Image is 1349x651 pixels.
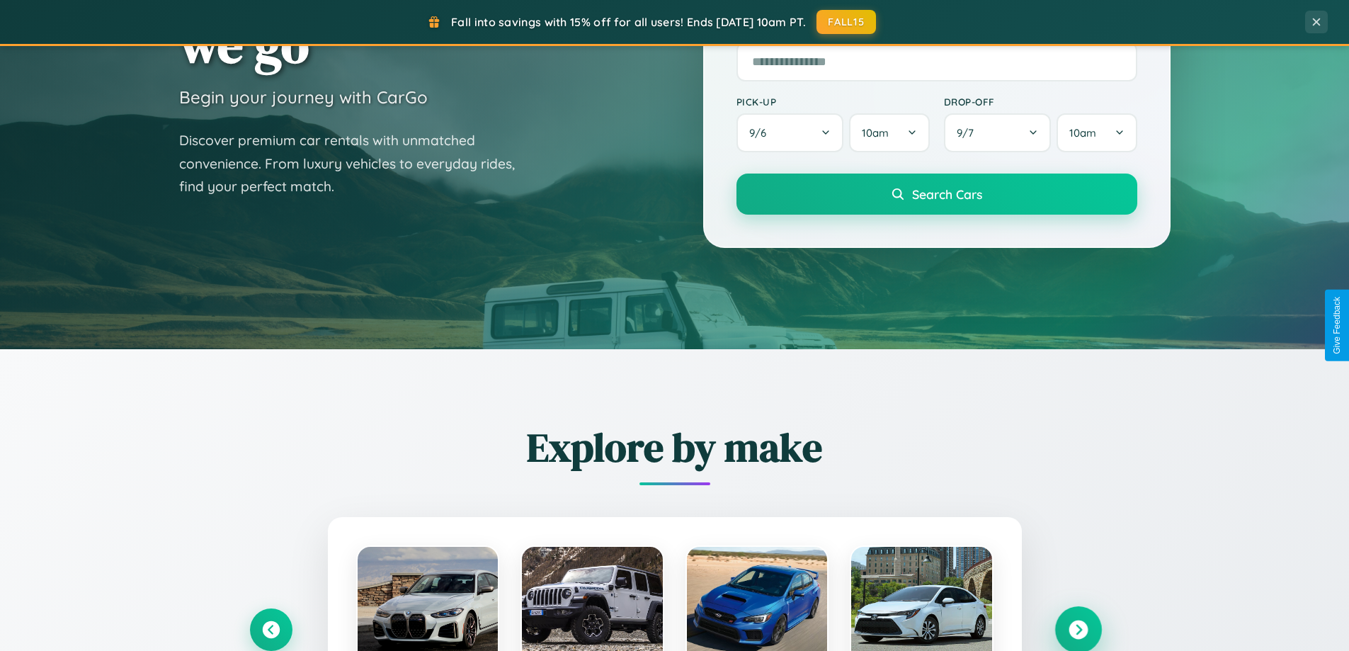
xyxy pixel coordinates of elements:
label: Pick-up [736,96,930,108]
button: Search Cars [736,174,1137,215]
label: Drop-off [944,96,1137,108]
button: 10am [849,113,929,152]
span: 9 / 6 [749,126,773,140]
div: Give Feedback [1332,297,1342,354]
span: 10am [1069,126,1096,140]
span: Search Cars [912,186,982,202]
button: 10am [1057,113,1137,152]
h2: Explore by make [250,420,1100,475]
button: FALL15 [816,10,876,34]
span: Fall into savings with 15% off for all users! Ends [DATE] 10am PT. [451,15,806,29]
h3: Begin your journey with CarGo [179,86,428,108]
button: 9/6 [736,113,844,152]
span: 9 / 7 [957,126,981,140]
button: 9/7 [944,113,1052,152]
span: 10am [862,126,889,140]
p: Discover premium car rentals with unmatched convenience. From luxury vehicles to everyday rides, ... [179,129,533,198]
